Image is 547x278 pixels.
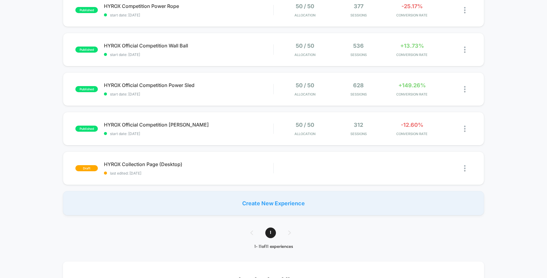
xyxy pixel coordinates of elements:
span: Allocation [294,92,315,96]
span: published [75,86,98,92]
span: +13.73% [400,43,424,49]
img: close [464,86,466,92]
span: last edited: [DATE] [104,171,273,175]
span: CONVERSION RATE [387,13,437,17]
span: 628 [353,82,364,89]
span: Allocation [294,132,315,136]
span: +149.26% [398,82,426,89]
span: -12.60% [401,122,423,128]
span: 312 [354,122,363,128]
span: start date: [DATE] [104,131,273,136]
span: published [75,126,98,132]
span: 50 / 50 [296,82,314,89]
span: HYROX Official Competition [PERSON_NAME] [104,122,273,128]
span: start date: [DATE] [104,52,273,57]
span: 1 [265,228,276,238]
span: 50 / 50 [296,3,314,9]
span: start date: [DATE] [104,92,273,96]
span: 50 / 50 [296,122,314,128]
span: start date: [DATE] [104,13,273,17]
span: 377 [354,3,363,9]
span: Sessions [333,53,384,57]
div: Create New Experience [63,191,484,215]
img: close [464,7,466,13]
span: Sessions [333,13,384,17]
span: HYROX Official Competition Power Sled [104,82,273,88]
span: -25.17% [401,3,423,9]
span: Sessions [333,92,384,96]
span: HYROX Competition Power Rope [104,3,273,9]
span: HYROX Collection Page (Desktop) [104,161,273,167]
span: Sessions [333,132,384,136]
span: CONVERSION RATE [387,53,437,57]
span: 50 / 50 [296,43,314,49]
span: CONVERSION RATE [387,92,437,96]
img: close [464,47,466,53]
span: CONVERSION RATE [387,132,437,136]
span: 536 [353,43,364,49]
span: published [75,7,98,13]
img: close [464,165,466,172]
span: HYROX Official Competition Wall Ball [104,43,273,49]
span: published [75,47,98,53]
img: close [464,126,466,132]
span: Allocation [294,13,315,17]
span: draft [75,165,98,171]
div: 1 - 11 of 11 experiences [244,244,303,249]
span: Allocation [294,53,315,57]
